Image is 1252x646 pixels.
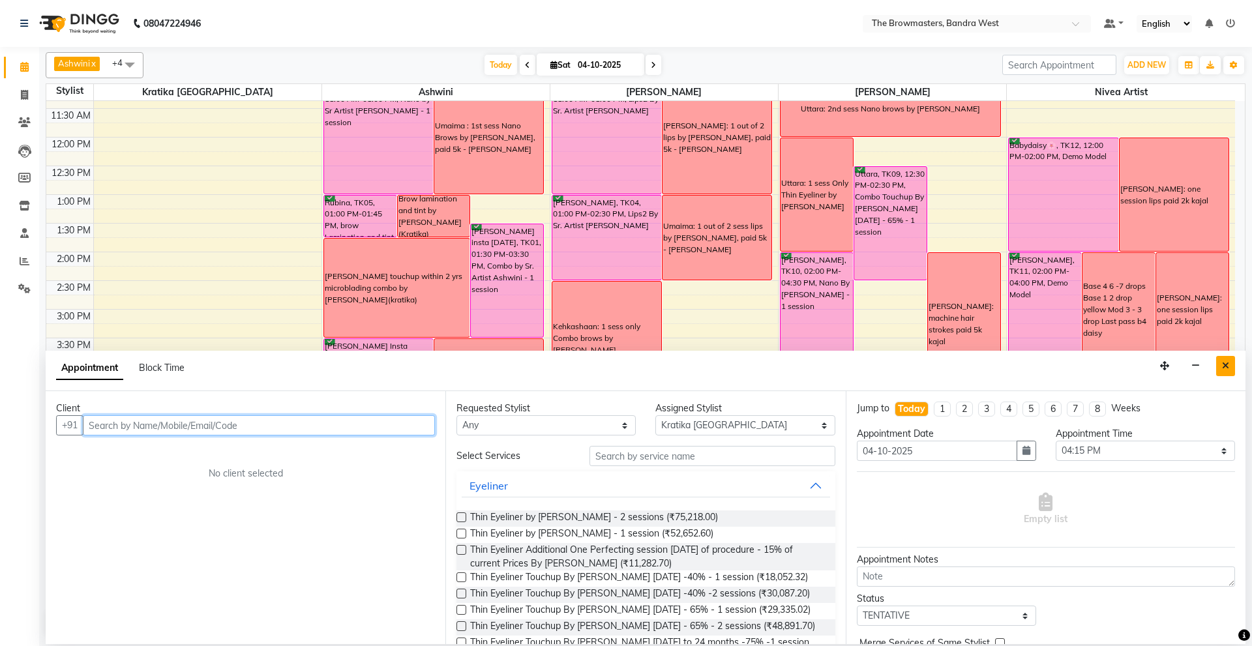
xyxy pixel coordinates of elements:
[781,253,853,394] div: [PERSON_NAME], TK10, 02:00 PM-04:30 PM, Nano By [PERSON_NAME] - 1 session
[550,84,778,100] span: [PERSON_NAME]
[1045,402,1062,417] li: 6
[854,167,927,280] div: Uttara, TK09, 12:30 PM-02:30 PM, Combo Touchup By [PERSON_NAME] [DATE] - 65% - 1 session
[655,402,835,415] div: Assigned Stylist
[94,84,321,100] span: Kratika [GEOGRAPHIC_DATA]
[470,603,811,619] span: Thin Eyeliner Touchup By [PERSON_NAME] [DATE] - 65% - 1 session (₹29,335.02)
[54,252,93,266] div: 2:00 PM
[470,510,718,527] span: Thin Eyeliner by [PERSON_NAME] - 2 sessions (₹75,218.00)
[87,467,404,480] div: No client selected
[143,5,201,42] b: 08047224946
[54,338,93,352] div: 3:30 PM
[857,441,1017,461] input: yyyy-mm-dd
[56,357,123,380] span: Appointment
[1083,280,1154,338] div: Base 4 6 -7 drops Base 1 2 drop yellow Mod 3 - 3 drop Last pass b4 daisy
[857,592,1036,606] div: Status
[484,55,517,75] span: Today
[1120,183,1229,207] div: [PERSON_NAME]: one session lips paid 2k kajal
[781,177,852,213] div: Uttara: 1 sess Only Thin Eyeliner by [PERSON_NAME]
[90,58,96,68] a: x
[1022,402,1039,417] li: 5
[779,84,1006,100] span: [PERSON_NAME]
[398,193,469,239] div: Brow lamination and tint by [PERSON_NAME] (Kratika)
[801,103,980,115] div: Uttara: 2nd sess Nano brows by [PERSON_NAME]
[1000,402,1017,417] li: 4
[857,402,889,415] div: Jump to
[83,415,435,435] input: Search by Name/Mobile/Email/Code
[470,619,815,636] span: Thin Eyeliner Touchup By [PERSON_NAME] [DATE] - 65% - 2 sessions (₹48,891.70)
[54,224,93,237] div: 1:30 PM
[1157,292,1228,327] div: [PERSON_NAME]: one session lips paid 2k kajal
[589,446,835,466] input: Search by service name
[1216,356,1235,376] button: Close
[54,310,93,323] div: 3:00 PM
[1009,138,1118,251] div: Babydaisy🌸, TK12, 12:00 PM-02:00 PM, Demo Model
[547,60,574,70] span: Sat
[929,301,1000,347] div: [PERSON_NAME]: machine hair strokes paid 5k kajal
[324,339,433,452] div: [PERSON_NAME] Insta [DATE], TK03, 03:30 PM-05:30 PM, Lips1 By Sr. Artist [PERSON_NAME]
[857,553,1235,566] div: Appointment Notes
[898,402,925,416] div: Today
[552,81,661,194] div: [PERSON_NAME], TK07, 11:00 AM-01:00 PM, Lips2 By Sr. Artist [PERSON_NAME]
[46,84,93,98] div: Stylist
[857,427,1036,441] div: Appointment Date
[56,402,435,415] div: Client
[58,58,90,68] span: Ashwini
[663,220,771,256] div: Umaima: 1 out of 2 sess lips by [PERSON_NAME], paid 5k - [PERSON_NAME]
[456,402,636,415] div: Requested Stylist
[33,5,123,42] img: logo
[324,196,396,237] div: Rubina, TK05, 01:00 PM-01:45 PM, brow Lamination and tint
[54,281,93,295] div: 2:30 PM
[462,474,829,497] button: Eyeliner
[1089,402,1106,417] li: 8
[470,527,713,543] span: Thin Eyeliner by [PERSON_NAME] - 1 session (₹52,652.60)
[1056,427,1235,441] div: Appointment Time
[325,271,469,306] div: [PERSON_NAME] touchup within 2 yrs microblading combo by [PERSON_NAME](kratika)
[1111,402,1140,415] div: Weeks
[978,402,995,417] li: 3
[471,224,543,337] div: [PERSON_NAME] insta [DATE], TK01, 01:30 PM-03:30 PM, Combo by Sr. Artist Ashwini - 1 session
[469,478,508,493] div: Eyeliner
[49,166,93,180] div: 12:30 PM
[553,321,661,356] div: Kehkashaan: 1 sess only Combo brows by [PERSON_NAME]
[1009,253,1081,366] div: [PERSON_NAME], TK11, 02:00 PM-04:00 PM, Demo Model
[470,570,808,587] span: Thin Eyeliner Touchup By [PERSON_NAME] [DATE] -40% - 1 session (₹18,052.32)
[663,120,771,155] div: [PERSON_NAME]: 1 out of 2 lips by [PERSON_NAME], paid 5k - [PERSON_NAME]
[435,120,543,155] div: Umaima : 1st sess Nano Brows by [PERSON_NAME], paid 5k - [PERSON_NAME]
[447,449,579,463] div: Select Services
[1067,402,1084,417] li: 7
[49,138,93,151] div: 12:00 PM
[470,587,810,603] span: Thin Eyeliner Touchup By [PERSON_NAME] [DATE] -40% -2 sessions (₹30,087.20)
[934,402,951,417] li: 1
[1124,56,1169,74] button: ADD NEW
[470,543,824,570] span: Thin Eyeliner Additional One Perfecting session [DATE] of procedure - 15% of current Prices By [P...
[112,57,132,68] span: +4
[956,402,973,417] li: 2
[324,81,433,194] div: [PERSON_NAME], TK04, 11:00 AM-01:00 PM, Nano by Sr Artist [PERSON_NAME] - 1 session
[552,196,661,280] div: [PERSON_NAME], TK04, 01:00 PM-02:30 PM, Lips2 By Sr. Artist [PERSON_NAME]
[139,362,185,374] span: Block Time
[54,195,93,209] div: 1:00 PM
[1127,60,1166,70] span: ADD NEW
[1024,493,1067,526] span: Empty list
[322,84,550,100] span: Ashwini
[56,415,83,435] button: +91
[1007,84,1235,100] span: Nivea Artist
[574,55,639,75] input: 2025-10-04
[1002,55,1116,75] input: Search Appointment
[48,109,93,123] div: 11:30 AM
